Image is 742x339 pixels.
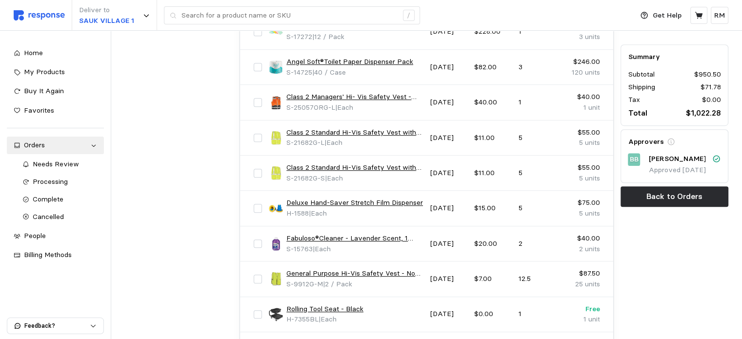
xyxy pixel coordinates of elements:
[562,244,600,255] p: 2 units
[33,160,79,168] span: Needs Review
[562,198,600,208] p: $75.00
[628,95,640,105] p: Tax
[562,57,600,67] p: $246.00
[474,203,511,214] p: $15.00
[474,97,511,108] p: $40.00
[474,274,511,284] p: $7.00
[335,103,353,112] span: | Each
[286,304,363,315] a: Rolling Tool Seat - Black
[648,165,721,176] p: Approved [DATE]
[562,304,600,315] p: Free
[16,191,104,208] a: Complete
[562,162,600,173] p: $55.00
[7,82,104,100] a: Buy It Again
[430,97,467,108] p: [DATE]
[286,162,423,173] a: Class 2 Standard Hi-Vis Safety Vest with Pockets - Lime, S/M
[430,62,467,73] p: [DATE]
[79,16,134,26] p: SAUK VILLAGE 1
[286,174,325,182] span: S-21682G-S
[269,201,283,216] img: H-1588
[33,177,68,186] span: Processing
[286,233,423,244] a: Fabuloso®Cleaner - Lavender Scent, 1 Gallon Bottle
[519,309,556,319] p: 1
[24,106,54,115] span: Favorites
[474,133,511,143] p: $11.00
[519,97,556,108] p: 1
[33,195,63,203] span: Complete
[14,10,65,20] img: svg%3e
[7,137,104,154] a: Orders
[319,315,337,323] span: | Each
[430,203,467,214] p: [DATE]
[24,140,87,151] div: Orders
[694,69,721,80] p: $950.50
[286,127,423,138] a: Class 2 Standard Hi-Vis Safety Vest with Pockets - Lime, L/XL
[562,32,600,42] p: 3 units
[7,102,104,120] a: Favorites
[33,212,64,221] span: Cancelled
[24,250,72,259] span: Billing Methods
[286,268,423,279] a: General Purpose Hi-Vis Safety Vest - Non-Reflective, Lime, S/XL
[635,6,687,25] button: Get Help
[24,48,43,57] span: Home
[313,244,331,253] span: | Each
[269,25,283,39] img: S-17272
[630,154,639,165] p: BB
[269,96,283,110] img: S-25057ORG-L
[7,318,103,334] button: Feedback?
[474,239,511,249] p: $20.00
[562,268,600,279] p: $87.50
[7,44,104,62] a: Home
[286,138,324,147] span: S-21682G-L
[519,203,556,214] p: 5
[7,227,104,245] a: People
[403,10,415,21] div: /
[269,131,283,145] img: S-21682G-L_US
[474,62,511,73] p: $82.00
[24,321,90,330] p: Feedback?
[562,92,600,102] p: $40.00
[562,233,600,244] p: $40.00
[711,7,728,24] button: RM
[7,63,104,81] a: My Products
[323,279,352,288] span: | 2 / Pack
[562,127,600,138] p: $55.00
[646,190,702,202] p: Back to Orders
[24,86,64,95] span: Buy It Again
[519,239,556,249] p: 2
[628,107,647,119] p: Total
[628,52,721,62] h5: Summary
[286,32,312,41] span: S-17272
[286,315,319,323] span: H-7355BL
[269,272,283,286] img: S-9912G-M
[519,133,556,143] p: 5
[325,174,343,182] span: | Each
[269,237,283,251] img: S-15763_US
[562,314,600,325] p: 1 unit
[430,309,467,319] p: [DATE]
[562,279,600,290] p: 25 units
[7,246,104,264] a: Billing Methods
[474,309,511,319] p: $0.00
[269,60,283,74] img: S-14725
[286,279,323,288] span: S-9912G-M
[628,69,654,80] p: Subtotal
[309,209,327,218] span: | Each
[286,209,309,218] span: H-1588
[269,166,283,180] img: S-21682G-S_US
[628,137,663,147] h5: Approvers
[24,231,46,240] span: People
[686,107,721,119] p: $1,022.28
[16,208,104,226] a: Cancelled
[24,67,65,76] span: My Products
[430,168,467,179] p: [DATE]
[312,68,346,77] span: | 40 / Case
[324,138,342,147] span: | Each
[474,26,511,37] p: $228.00
[519,274,556,284] p: 12.5
[286,244,313,253] span: S-15763
[286,92,423,102] a: Class 2 Managers' Hi- Vis Safety Vest - Orange, Large
[16,173,104,191] a: Processing
[653,10,682,21] p: Get Help
[648,154,705,164] p: [PERSON_NAME]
